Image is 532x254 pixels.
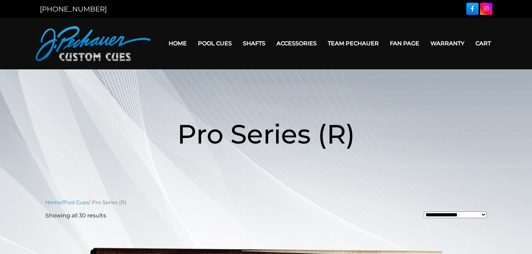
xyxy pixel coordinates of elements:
a: Fan Page [384,34,425,52]
nav: Breadcrumb [45,199,487,206]
img: Pechauer Custom Cues [36,26,151,61]
a: Team Pechauer [322,34,384,52]
a: Home [45,199,61,206]
a: Warranty [425,34,470,52]
a: Cart [470,34,496,52]
a: Home [163,34,192,52]
a: Pool Cues [63,199,89,206]
p: Showing all 30 results [45,211,106,220]
a: [PHONE_NUMBER] [40,5,107,13]
a: Accessories [271,34,322,52]
a: Pool Cues [192,34,237,52]
select: Shop order [424,211,487,218]
span: Pro Series (R) [177,118,355,150]
a: Shafts [237,34,271,52]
